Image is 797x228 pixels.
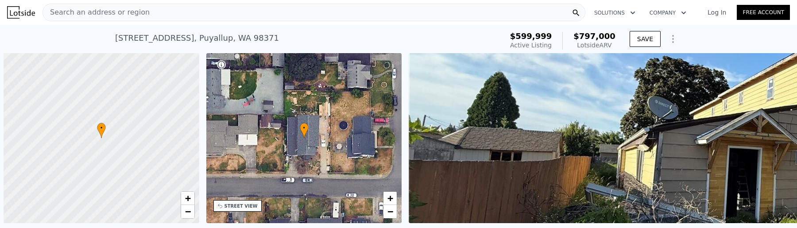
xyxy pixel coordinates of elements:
[181,205,194,218] a: Zoom out
[737,5,790,20] a: Free Account
[573,31,615,41] span: $797,000
[630,31,661,47] button: SAVE
[510,42,552,49] span: Active Listing
[97,124,106,132] span: •
[664,30,682,48] button: Show Options
[387,206,393,217] span: −
[387,193,393,204] span: +
[43,7,150,18] span: Search an address or region
[300,123,309,138] div: •
[697,8,737,17] a: Log In
[510,31,552,41] span: $599,999
[642,5,693,21] button: Company
[181,192,194,205] a: Zoom in
[97,123,106,138] div: •
[573,41,615,50] div: Lotside ARV
[383,192,397,205] a: Zoom in
[383,205,397,218] a: Zoom out
[587,5,642,21] button: Solutions
[115,32,279,44] div: [STREET_ADDRESS] , Puyallup , WA 98371
[300,124,309,132] span: •
[185,193,190,204] span: +
[185,206,190,217] span: −
[7,6,35,19] img: Lotside
[224,203,258,209] div: STREET VIEW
